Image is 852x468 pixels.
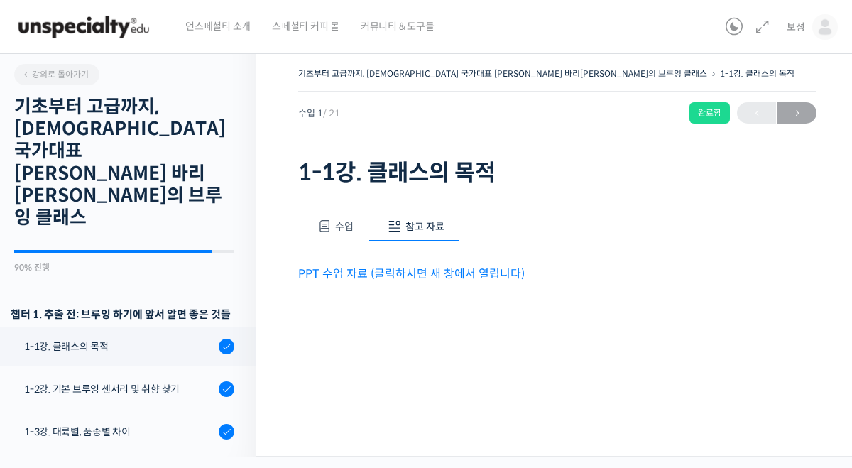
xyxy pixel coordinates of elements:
[777,102,816,124] a: 다음→
[21,69,89,80] span: 강의로 돌아가기
[689,102,730,124] div: 완료함
[24,339,214,354] div: 1-1강. 클래스의 목적
[298,109,340,118] span: 수업 1
[335,220,354,233] span: 수업
[298,266,525,281] a: PPT 수업 자료 (클릭하시면 새 창에서 열립니다)
[787,21,805,33] span: 보성
[11,305,234,324] h3: 챕터 1. 추출 전: 브루잉 하기에 앞서 알면 좋은 것들
[720,68,794,79] a: 1-1강. 클래스의 목적
[14,96,234,229] h2: 기초부터 고급까지, [DEMOGRAPHIC_DATA] 국가대표 [PERSON_NAME] 바리[PERSON_NAME]의 브루잉 클래스
[323,107,340,119] span: / 21
[24,381,214,397] div: 1-2강. 기본 브루잉 센서리 및 취향 찾기
[298,68,707,79] a: 기초부터 고급까지, [DEMOGRAPHIC_DATA] 국가대표 [PERSON_NAME] 바리[PERSON_NAME]의 브루잉 클래스
[298,159,816,186] h1: 1-1강. 클래스의 목적
[777,104,816,123] span: →
[14,263,234,272] div: 90% 진행
[24,424,214,440] div: 1-3강. 대륙별, 품종별 차이
[14,64,99,85] a: 강의로 돌아가기
[405,220,444,233] span: 참고 자료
